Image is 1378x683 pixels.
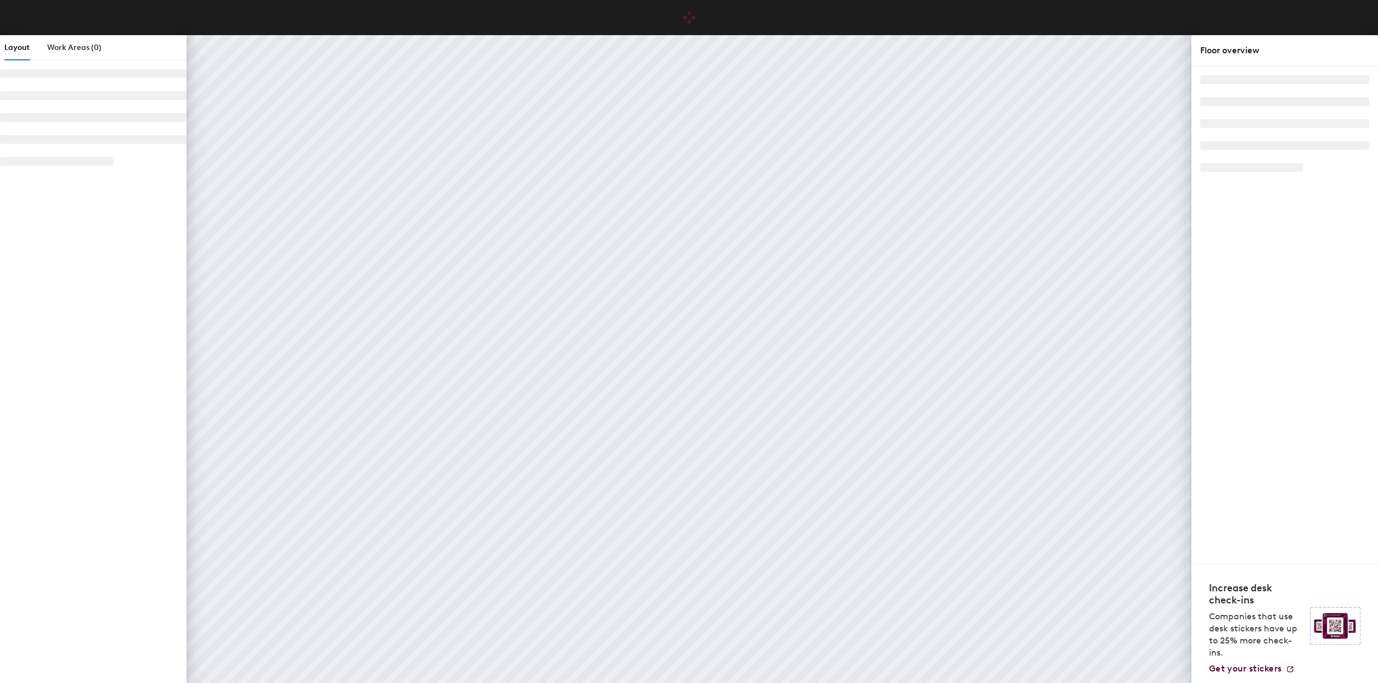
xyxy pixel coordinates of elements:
span: Layout [4,43,30,52]
div: Floor overview [1200,44,1369,57]
p: Companies that use desk stickers have up to 25% more check-ins. [1209,611,1303,659]
span: Get your stickers [1209,663,1281,674]
a: Get your stickers [1209,663,1295,674]
h4: Increase desk check-ins [1209,582,1303,606]
span: Work Areas (0) [47,43,102,52]
img: Sticker logo [1310,607,1360,645]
